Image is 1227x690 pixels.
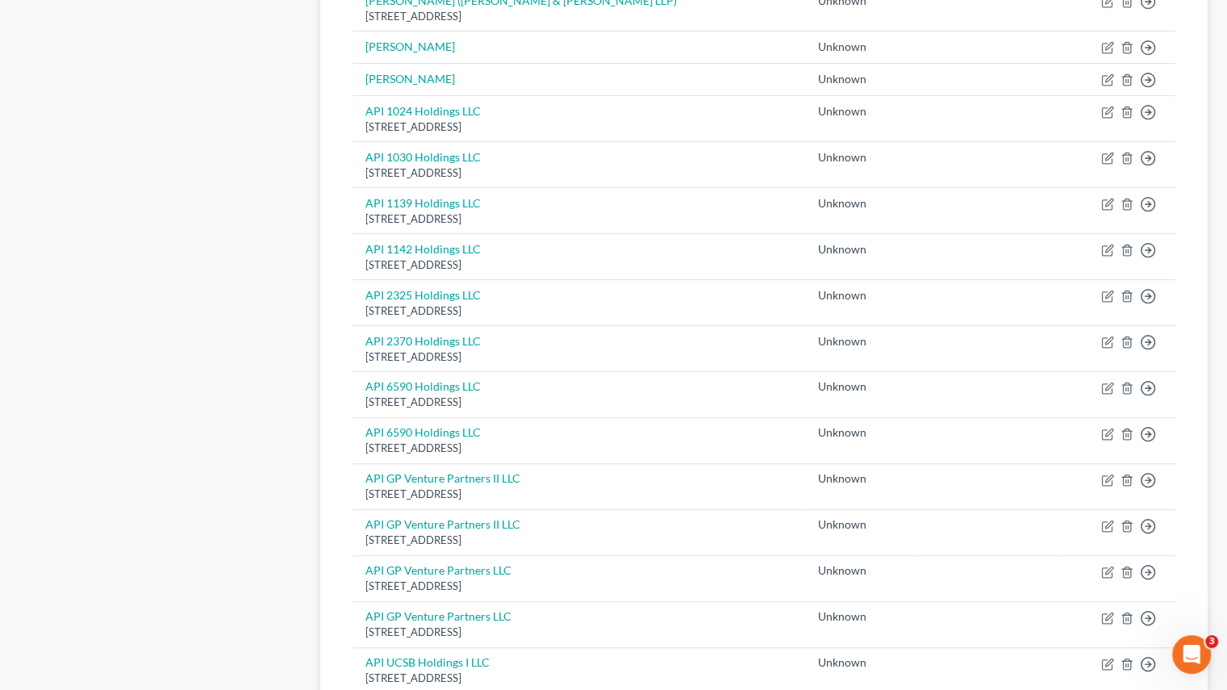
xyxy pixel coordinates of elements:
[365,563,511,577] a: API GP Venture Partners LLC
[365,72,455,86] a: [PERSON_NAME]
[365,257,792,273] div: [STREET_ADDRESS]
[365,517,520,531] a: API GP Venture Partners II LLC
[365,9,792,24] div: [STREET_ADDRESS]
[1205,635,1218,648] span: 3
[818,71,903,87] div: Unknown
[365,533,792,548] div: [STREET_ADDRESS]
[818,608,903,625] div: Unknown
[365,471,520,485] a: API GP Venture Partners II LLC
[365,40,455,53] a: [PERSON_NAME]
[818,39,903,55] div: Unknown
[818,103,903,119] div: Unknown
[365,119,792,135] div: [STREET_ADDRESS]
[818,470,903,487] div: Unknown
[365,579,792,594] div: [STREET_ADDRESS]
[365,196,481,210] a: API 1139 Holdings LLC
[818,287,903,303] div: Unknown
[818,378,903,395] div: Unknown
[365,104,481,118] a: API 1024 Holdings LLC
[365,242,481,256] a: API 1142 Holdings LLC
[365,303,792,319] div: [STREET_ADDRESS]
[365,425,481,439] a: API 6590 Holdings LLC
[365,334,481,348] a: API 2370 Holdings LLC
[365,288,481,302] a: API 2325 Holdings LLC
[365,609,511,623] a: API GP Venture Partners LLC
[818,562,903,579] div: Unknown
[365,671,792,686] div: [STREET_ADDRESS]
[365,165,792,181] div: [STREET_ADDRESS]
[818,654,903,671] div: Unknown
[365,487,792,502] div: [STREET_ADDRESS]
[365,395,792,410] div: [STREET_ADDRESS]
[365,150,481,164] a: API 1030 Holdings LLC
[365,379,481,393] a: API 6590 Holdings LLC
[365,655,490,669] a: API UCSB Holdings I LLC
[1172,635,1211,674] iframe: Intercom live chat
[818,516,903,533] div: Unknown
[365,211,792,227] div: [STREET_ADDRESS]
[818,424,903,441] div: Unknown
[818,195,903,211] div: Unknown
[818,241,903,257] div: Unknown
[365,349,792,365] div: [STREET_ADDRESS]
[818,149,903,165] div: Unknown
[818,333,903,349] div: Unknown
[365,441,792,456] div: [STREET_ADDRESS]
[365,625,792,640] div: [STREET_ADDRESS]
